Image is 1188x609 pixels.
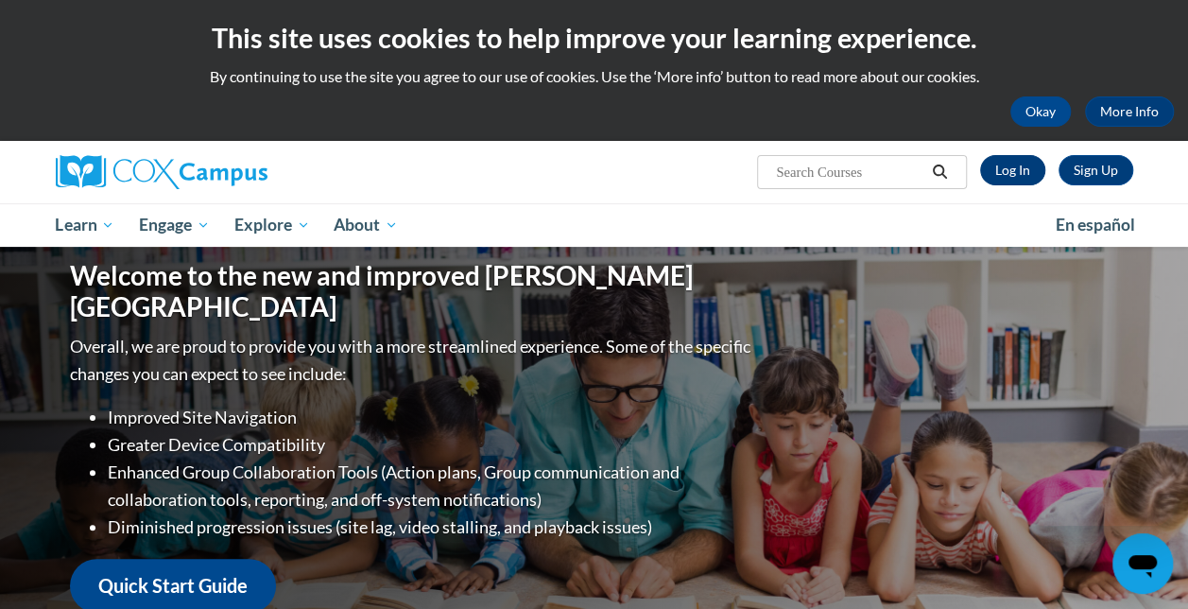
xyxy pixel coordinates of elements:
a: Register [1059,155,1133,185]
p: By continuing to use the site you agree to our use of cookies. Use the ‘More info’ button to read... [14,66,1174,87]
h1: Welcome to the new and improved [PERSON_NAME][GEOGRAPHIC_DATA] [70,260,755,323]
a: Log In [980,155,1045,185]
span: Learn [55,214,114,236]
div: Main menu [42,203,1147,247]
span: Engage [139,214,210,236]
a: En español [1043,205,1147,245]
a: Cox Campus [56,155,396,189]
li: Greater Device Compatibility [108,431,755,459]
a: More Info [1085,96,1174,127]
img: Cox Campus [56,155,267,189]
span: About [334,214,398,236]
h2: This site uses cookies to help improve your learning experience. [14,19,1174,57]
li: Improved Site Navigation [108,404,755,431]
li: Diminished progression issues (site lag, video stalling, and playback issues) [108,513,755,541]
a: Explore [222,203,322,247]
iframe: Message from company [1025,484,1173,526]
a: Engage [127,203,222,247]
button: Okay [1010,96,1071,127]
a: Learn [43,203,128,247]
span: Explore [234,214,310,236]
p: Overall, we are proud to provide you with a more streamlined experience. Some of the specific cha... [70,333,755,388]
iframe: Button to launch messaging window [1112,533,1173,594]
input: Search Courses [774,161,925,183]
a: About [321,203,410,247]
span: En español [1056,215,1135,235]
button: Search [925,161,954,183]
li: Enhanced Group Collaboration Tools (Action plans, Group communication and collaboration tools, re... [108,459,755,513]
